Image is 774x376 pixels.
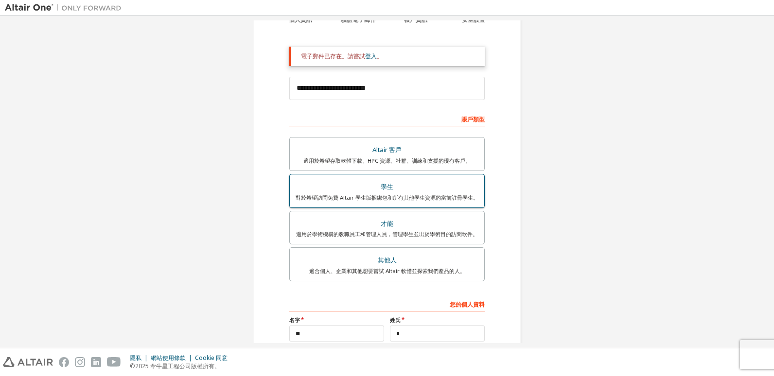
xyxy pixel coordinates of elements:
img: linkedin.svg [91,357,101,367]
div: 您的個人資料 [289,296,485,311]
img: 牽牛星一號 [5,3,126,13]
div: Cookie 同意 [195,354,233,362]
div: 對於希望訪問免費 Altair 學生版捆綁包和所有其他學生資源的當前註冊學生。 [296,194,478,202]
div: 適用於學術機構的教職員工和管理人員，管理學生並出於學術目的訪問軟件。 [296,230,478,238]
img: youtube.svg [107,357,121,367]
a: 登入 [365,52,377,60]
div: 學生 [296,180,478,194]
p: © [130,362,233,370]
div: 隱私 [130,354,151,362]
img: altair_logo.svg [3,357,53,367]
div: 適用於希望存取軟體下載、HPC 資源、社群、訓練和支援的現有客戶。 [296,157,478,165]
label: 名字 [289,316,384,324]
div: 電子郵件已存在。請嘗試 。 [301,52,477,60]
img: facebook.svg [59,357,69,367]
div: 其他人 [296,254,478,267]
div: Altair 客戶 [296,143,478,157]
div: 網站使用條款 [151,354,195,362]
label: 姓氏 [390,316,485,324]
div: 適合個人、企業和其他想要嘗試 Altair 軟體並探索我們產品的人。 [296,267,478,275]
div: 賬戶類型 [289,111,485,126]
div: 才能 [296,217,478,231]
font: 2025 牽牛星工程公司版權所有。 [135,362,220,370]
img: instagram.svg [75,357,85,367]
